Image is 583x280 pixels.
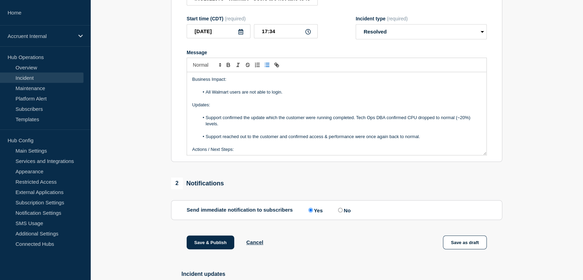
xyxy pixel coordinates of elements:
[192,146,481,153] p: Actions / Next Steps:
[262,61,272,69] button: Toggle bulleted list
[356,24,487,39] select: Incident type
[225,16,246,21] span: (required)
[246,239,263,245] button: Cancel
[187,72,486,155] div: Message
[181,271,502,277] h2: Incident updates
[187,50,487,55] div: Message
[199,89,482,95] li: All Walmart users are not able to login.
[307,207,323,213] label: Yes
[190,61,224,69] span: Font size
[443,235,487,249] button: Save as draft
[253,61,262,69] button: Toggle ordered list
[8,33,74,39] p: Accruent Internal
[187,207,487,213] div: Send immediate notification to subscribers
[199,115,482,127] li: Support confirmed the update which the customer were running completed. Tech Ops DBA confirmed CP...
[233,61,243,69] button: Toggle italic text
[224,61,233,69] button: Toggle bold text
[387,16,408,21] span: (required)
[187,24,250,38] input: YYYY-MM-DD
[338,208,343,212] input: No
[192,76,481,83] p: Business Impact:
[192,102,481,108] p: Updates:
[187,207,293,213] p: Send immediate notification to subscribers
[187,235,234,249] button: Save & Publish
[243,61,253,69] button: Toggle strikethrough text
[308,208,313,212] input: Yes
[171,177,183,189] span: 2
[171,177,224,189] div: Notifications
[187,16,318,21] div: Start time (CDT)
[336,207,350,213] label: No
[254,24,318,38] input: HH:MM
[199,134,482,140] li: Support reached out to the customer and confirmed access & performance were once again back to no...
[272,61,281,69] button: Toggle link
[356,16,487,21] div: Incident type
